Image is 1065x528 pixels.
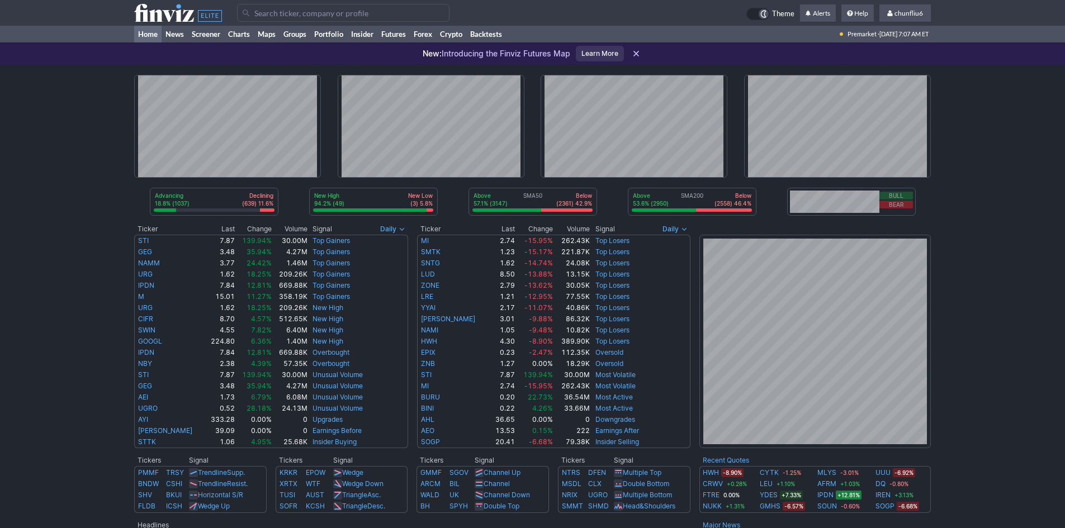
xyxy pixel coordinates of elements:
[595,337,629,345] a: Top Losers
[306,468,325,477] a: EPOW
[420,491,439,499] a: WALD
[272,325,308,336] td: 6.40M
[421,348,436,356] a: EPIX
[417,223,490,235] th: Ticker
[138,426,192,435] a: [PERSON_NAME]
[595,393,633,401] a: Most Active
[490,269,515,280] td: 8.50
[205,380,235,392] td: 3.48
[421,359,435,368] a: ZNB
[528,393,553,401] span: 22.73%
[449,479,460,488] a: BIL
[524,281,553,289] span: -13.62%
[595,248,629,256] a: Top Losers
[138,348,154,356] a: IPDN
[760,467,779,478] a: CYTK
[875,501,894,512] a: SOGP
[247,382,272,390] span: 35.94%
[138,491,152,499] a: SHV
[817,478,836,489] a: AFRM
[272,223,308,235] th: Volume
[490,325,515,336] td: 1.05
[138,437,156,446] a: STTK
[251,326,272,334] span: 7.82%
[490,347,515,358] td: 0.23
[703,478,723,489] a: CRWV
[449,468,468,477] a: SGOV
[490,336,515,347] td: 4.30
[436,26,466,42] a: Crypto
[280,479,297,488] a: XRTX
[242,192,273,199] p: Declining
[347,26,377,42] a: Insider
[138,404,158,412] a: UGRO
[138,370,149,379] a: STI
[817,467,836,478] a: MLYS
[875,467,891,478] a: UUU
[306,491,324,499] a: AUST
[875,478,886,489] a: DQ
[367,502,385,510] span: Desc.
[421,248,441,256] a: SMTK
[162,26,188,42] a: News
[714,192,751,199] p: Below
[280,26,310,42] a: Groups
[235,223,272,235] th: Change
[205,358,235,369] td: 2.38
[313,248,350,256] a: Top Gainers
[703,501,722,512] a: NUKK
[313,359,349,368] a: Overbought
[247,348,272,356] span: 12.81%
[198,468,245,477] a: TrendlineSupp.
[562,491,578,499] a: NRIX
[553,380,590,392] td: 262.43K
[205,223,235,235] th: Last
[623,502,675,510] a: Head&Shoulders
[420,468,442,477] a: GMMF
[553,302,590,313] td: 40.86K
[247,303,272,312] span: 18.25%
[523,370,553,379] span: 139.94%
[251,337,272,345] span: 6.36%
[205,313,235,325] td: 8.70
[205,269,235,280] td: 1.62
[595,370,636,379] a: Most Volatile
[632,192,752,208] div: SMA200
[588,479,602,488] a: CLX
[421,326,438,334] a: NAMI
[875,489,891,501] a: IREN
[484,468,520,477] a: Channel Up
[423,48,570,59] p: Introducing the Finviz Futures Map
[553,369,590,380] td: 30.00M
[595,437,639,446] a: Insider Selling
[553,403,590,414] td: 33.66M
[449,502,468,510] a: SPYH
[205,325,235,336] td: 4.55
[138,502,155,510] a: FLDB
[879,26,929,42] span: [DATE] 7:07 AM ET
[633,192,669,199] p: Above
[524,270,553,278] span: -13.88%
[138,236,149,245] a: STI
[272,246,308,258] td: 4.27M
[595,426,639,435] a: Earnings After
[484,502,519,510] a: Double Top
[848,26,879,42] span: Premarket ·
[138,393,148,401] a: AEI
[894,9,923,17] span: chunfliu6
[703,489,720,501] a: FTRE
[760,501,780,512] a: GMHS
[529,315,553,323] span: -9.88%
[272,380,308,392] td: 4.27M
[313,236,350,245] a: Top Gainers
[272,313,308,325] td: 512.65K
[138,326,155,334] a: SWIN
[166,502,182,510] a: ICSH
[772,8,794,20] span: Theme
[138,359,152,368] a: NBY
[553,313,590,325] td: 86.32K
[484,479,510,488] a: Channel
[595,404,633,412] a: Most Active
[703,456,749,464] b: Recent Quotes
[449,491,459,499] a: UK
